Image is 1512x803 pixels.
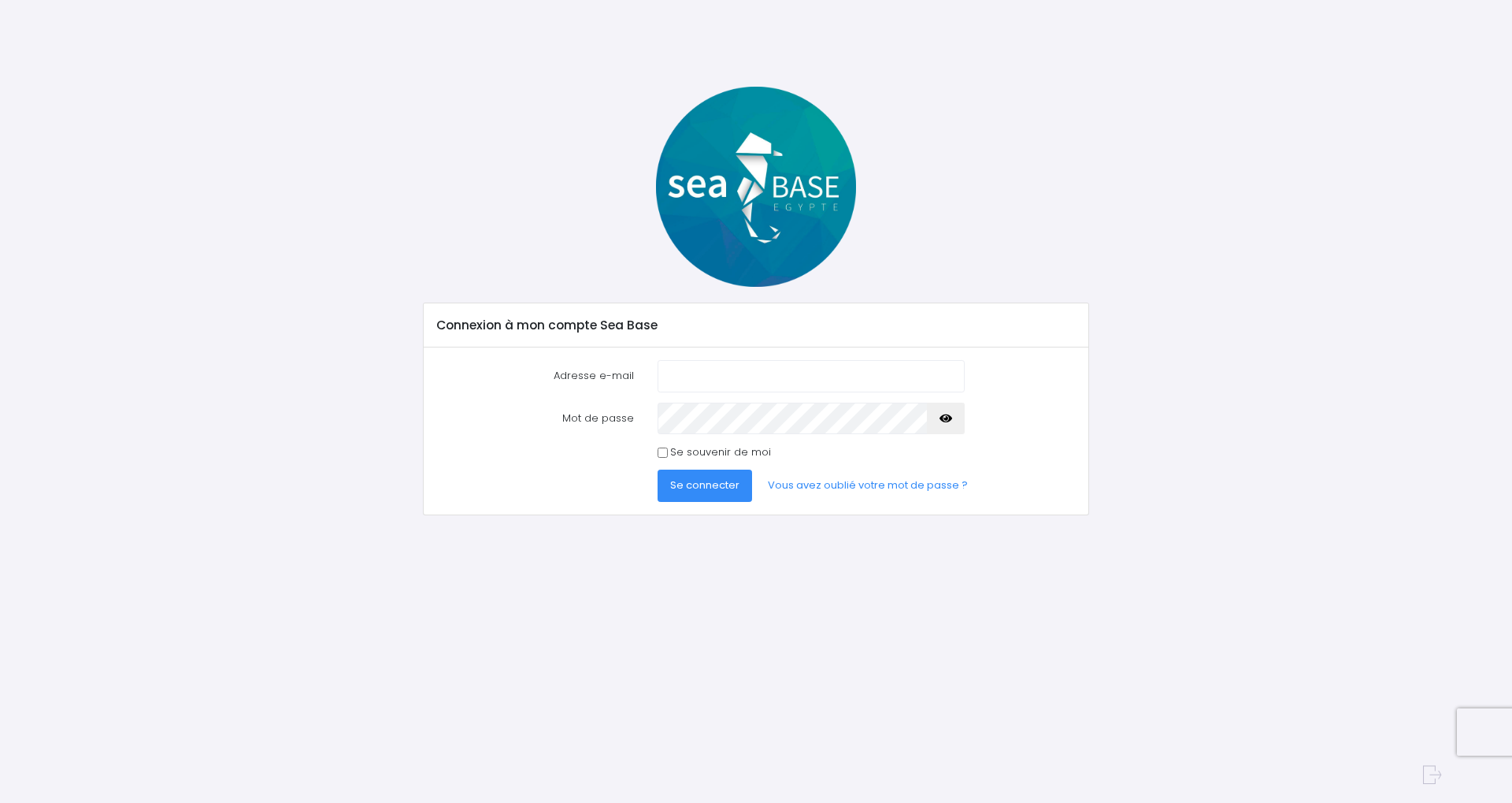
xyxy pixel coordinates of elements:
a: Vous avez oublié votre mot de passe ? [755,470,980,501]
label: Adresse e-mail [425,360,646,392]
label: Mot de passe [425,403,646,434]
button: Se connecter [658,470,752,501]
div: Connexion à mon compte Sea Base [424,303,1088,348]
span: Se connecter [670,478,739,493]
label: Se souvenir de moi [670,444,771,460]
